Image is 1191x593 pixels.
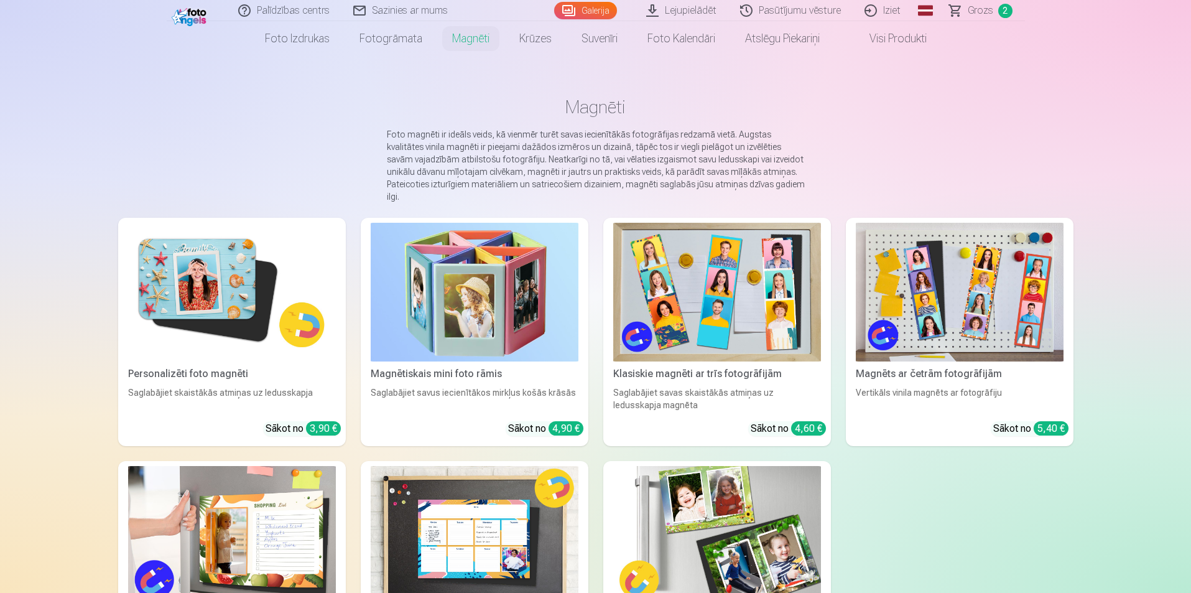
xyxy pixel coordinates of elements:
[366,386,583,411] div: Saglabājiet savus iecienītākos mirkļus košās krāsās
[851,367,1068,381] div: Magnēts ar četrām fotogrāfijām
[361,218,588,446] a: Magnētiskais mini foto rāmisMagnētiskais mini foto rāmisSaglabājiet savus iecienītākos mirkļus ko...
[172,5,210,26] img: /fa1
[856,223,1064,362] img: Magnēts ar četrām fotogrāfijām
[128,223,336,362] img: Personalizēti foto magnēti
[504,21,567,56] a: Krūzes
[1034,421,1068,436] div: 5,40 €
[835,21,942,56] a: Visi produkti
[613,223,821,362] img: Klasiskie magnēti ar trīs fotogrāfijām
[508,421,583,436] div: Sākot no
[791,421,826,436] div: 4,60 €
[993,421,1068,436] div: Sākot no
[554,2,617,19] a: Galerija
[549,421,583,436] div: 4,90 €
[968,3,993,18] span: Grozs
[851,386,1068,411] div: Vertikāls vinila magnēts ar fotogrāfiju
[751,421,826,436] div: Sākot no
[128,96,1064,118] h1: Magnēti
[567,21,633,56] a: Suvenīri
[123,367,341,381] div: Personalizēti foto magnēti
[437,21,504,56] a: Magnēti
[846,218,1073,446] a: Magnēts ar četrām fotogrāfijāmMagnēts ar četrām fotogrāfijāmVertikāls vinila magnēts ar fotogrāfi...
[603,218,831,446] a: Klasiskie magnēti ar trīs fotogrāfijāmKlasiskie magnēti ar trīs fotogrāfijāmSaglabājiet savas ska...
[608,386,826,411] div: Saglabājiet savas skaistākās atmiņas uz ledusskapja magnēta
[306,421,341,436] div: 3,90 €
[371,223,578,362] img: Magnētiskais mini foto rāmis
[345,21,437,56] a: Fotogrāmata
[266,421,341,436] div: Sākot no
[118,218,346,446] a: Personalizēti foto magnētiPersonalizēti foto magnētiSaglabājiet skaistākās atmiņas uz ledusskapja...
[730,21,835,56] a: Atslēgu piekariņi
[123,386,341,411] div: Saglabājiet skaistākās atmiņas uz ledusskapja
[608,367,826,381] div: Klasiskie magnēti ar trīs fotogrāfijām
[250,21,345,56] a: Foto izdrukas
[387,128,805,203] p: Foto magnēti ir ideāls veids, kā vienmēr turēt savas iecienītākās fotogrāfijas redzamā vietā. Aug...
[633,21,730,56] a: Foto kalendāri
[366,367,583,381] div: Magnētiskais mini foto rāmis
[998,4,1013,18] span: 2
